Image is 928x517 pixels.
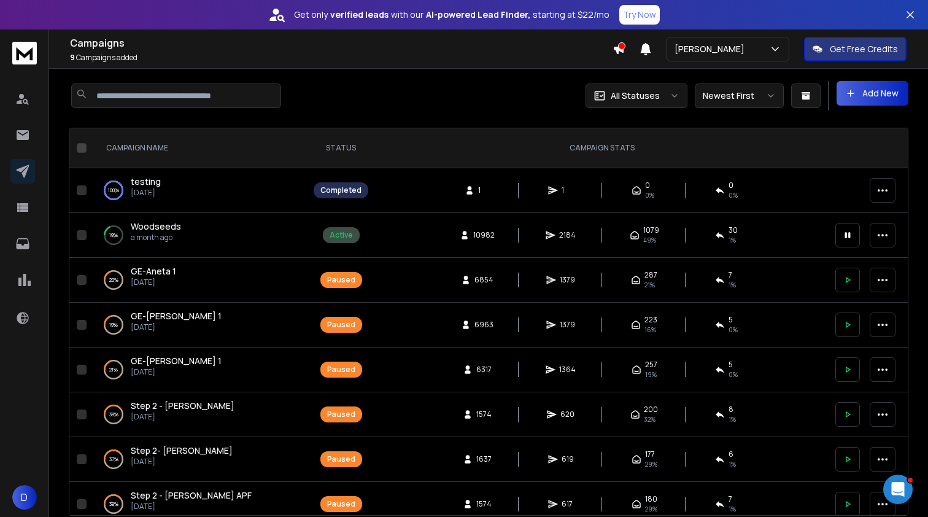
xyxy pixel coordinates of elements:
[70,53,613,63] p: Campaigns added
[131,188,161,198] p: [DATE]
[560,320,575,330] span: 1379
[108,184,119,196] p: 100 %
[830,43,898,55] p: Get Free Credits
[131,220,181,233] a: Woodseeds
[306,128,376,168] th: STATUS
[91,128,306,168] th: CAMPAIGN NAME
[729,190,738,200] span: 0 %
[131,502,252,511] p: [DATE]
[478,185,490,195] span: 1
[12,42,37,64] img: logo
[109,363,118,376] p: 21 %
[131,322,222,332] p: [DATE]
[476,365,492,375] span: 6317
[729,270,732,280] span: 7
[294,9,609,21] p: Get only with our starting at $22/mo
[91,213,306,258] td: 19%Woodseedsa month ago
[644,414,655,424] span: 32 %
[729,459,736,469] span: 1 %
[330,230,353,240] div: Active
[675,43,749,55] p: [PERSON_NAME]
[330,9,389,21] strong: verified leads
[562,185,574,195] span: 1
[644,315,657,325] span: 223
[619,5,660,25] button: Try Now
[91,348,306,392] td: 21%GE-[PERSON_NAME] 1[DATE]
[327,365,355,375] div: Paused
[426,9,530,21] strong: AI-powered Lead Finder,
[12,485,37,510] button: D
[70,36,613,50] h1: Campaigns
[131,412,234,422] p: [DATE]
[131,233,181,243] p: a month ago
[729,325,738,335] span: 0 %
[729,360,733,370] span: 5
[131,367,222,377] p: [DATE]
[109,319,118,331] p: 19 %
[131,400,234,411] span: Step 2 - [PERSON_NAME]
[645,360,657,370] span: 257
[729,315,733,325] span: 5
[131,355,222,367] a: GE-[PERSON_NAME] 1
[645,494,657,504] span: 180
[560,275,575,285] span: 1379
[131,176,161,187] span: testing
[645,370,657,379] span: 19 %
[729,405,733,414] span: 8
[562,499,574,509] span: 617
[695,84,784,108] button: Newest First
[560,410,574,419] span: 620
[729,370,738,379] span: 0 %
[643,235,656,245] span: 49 %
[476,454,492,464] span: 1637
[131,220,181,232] span: Woodseeds
[729,494,732,504] span: 7
[476,499,492,509] span: 1574
[473,230,495,240] span: 10982
[91,258,306,303] td: 20%GE-Aneta 1[DATE]
[729,235,736,245] span: 1 %
[474,275,493,285] span: 6854
[109,274,118,286] p: 20 %
[109,408,118,421] p: 39 %
[109,229,118,241] p: 19 %
[729,280,736,290] span: 1 %
[644,280,655,290] span: 21 %
[644,405,658,414] span: 200
[729,181,733,190] span: 0
[729,414,736,424] span: 1 %
[476,410,492,419] span: 1574
[131,355,222,367] span: GE-[PERSON_NAME] 1
[327,320,355,330] div: Paused
[131,310,222,322] a: GE-[PERSON_NAME] 1
[109,498,118,510] p: 39 %
[131,445,233,457] a: Step 2- [PERSON_NAME]
[645,449,655,459] span: 177
[327,499,355,509] div: Paused
[320,185,362,195] div: Completed
[131,489,252,502] a: Step 2 - [PERSON_NAME] APF
[644,325,656,335] span: 16 %
[645,190,654,200] span: 0 %
[837,81,908,106] button: Add New
[729,225,738,235] span: 30
[376,128,828,168] th: CAMPAIGN STATS
[91,303,306,348] td: 19%GE-[PERSON_NAME] 1[DATE]
[131,457,233,467] p: [DATE]
[70,52,75,63] span: 9
[804,37,907,61] button: Get Free Credits
[327,454,355,464] div: Paused
[91,392,306,437] td: 39%Step 2 - [PERSON_NAME][DATE]
[562,454,574,464] span: 619
[559,230,576,240] span: 2184
[611,90,660,102] p: All Statuses
[109,453,118,465] p: 37 %
[883,475,913,504] iframe: Intercom live chat
[729,449,733,459] span: 6
[645,181,650,190] span: 0
[644,270,657,280] span: 287
[623,9,656,21] p: Try Now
